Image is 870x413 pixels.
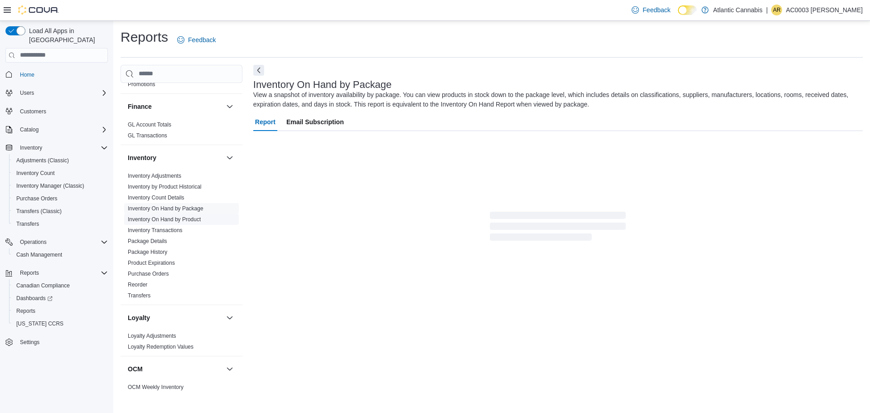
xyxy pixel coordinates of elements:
[13,293,108,304] span: Dashboards
[128,153,156,162] h3: Inventory
[128,216,201,223] a: Inventory On Hand by Product
[255,113,275,131] span: Report
[128,227,183,233] a: Inventory Transactions
[128,173,181,179] a: Inventory Adjustments
[128,271,169,277] a: Purchase Orders
[9,154,111,167] button: Adjustments (Classic)
[16,170,55,177] span: Inventory Count
[13,318,108,329] span: Washington CCRS
[128,81,155,88] span: Promotions
[128,216,201,223] span: Inventory On Hand by Product
[628,1,674,19] a: Feedback
[20,89,34,97] span: Users
[13,180,88,191] a: Inventory Manager (Classic)
[13,206,108,217] span: Transfers (Classic)
[5,64,108,373] nav: Complex example
[13,318,67,329] a: [US_STATE] CCRS
[13,180,108,191] span: Inventory Manager (Classic)
[128,132,167,139] a: GL Transactions
[16,307,35,315] span: Reports
[16,237,50,248] button: Operations
[20,238,47,246] span: Operations
[16,157,69,164] span: Adjustments (Classic)
[16,336,108,348] span: Settings
[13,219,108,229] span: Transfers
[121,28,168,46] h1: Reports
[16,124,108,135] span: Catalog
[128,384,184,391] span: OCM Weekly Inventory
[16,69,38,80] a: Home
[2,105,111,118] button: Customers
[2,236,111,248] button: Operations
[128,344,193,350] a: Loyalty Redemption Values
[20,339,39,346] span: Settings
[253,79,392,90] h3: Inventory On Hand by Package
[13,206,65,217] a: Transfers (Classic)
[286,113,344,131] span: Email Subscription
[9,305,111,317] button: Reports
[128,248,167,256] span: Package History
[224,312,235,323] button: Loyalty
[13,219,43,229] a: Transfers
[128,121,171,128] span: GL Account Totals
[771,5,782,15] div: AC0003 Ryan Jon
[16,195,58,202] span: Purchase Orders
[9,317,111,330] button: [US_STATE] CCRS
[16,320,63,327] span: [US_STATE] CCRS
[9,192,111,205] button: Purchase Orders
[13,193,61,204] a: Purchase Orders
[128,194,184,201] a: Inventory Count Details
[128,259,175,267] span: Product Expirations
[13,293,56,304] a: Dashboards
[20,71,34,78] span: Home
[13,280,73,291] a: Canadian Compliance
[16,295,53,302] span: Dashboards
[16,267,43,278] button: Reports
[13,280,108,291] span: Canadian Compliance
[13,155,108,166] span: Adjustments (Classic)
[9,248,111,261] button: Cash Management
[128,292,150,299] span: Transfers
[2,123,111,136] button: Catalog
[786,5,863,15] p: AC0003 [PERSON_NAME]
[16,142,108,153] span: Inventory
[20,108,46,115] span: Customers
[128,364,143,374] h3: OCM
[128,102,152,111] h3: Finance
[643,5,670,15] span: Feedback
[490,214,626,243] span: Loading
[128,238,167,245] span: Package Details
[128,384,184,390] a: OCM Weekly Inventory
[128,205,203,212] a: Inventory On Hand by Package
[2,335,111,349] button: Settings
[121,330,242,356] div: Loyalty
[2,141,111,154] button: Inventory
[20,144,42,151] span: Inventory
[13,306,108,316] span: Reports
[128,227,183,234] span: Inventory Transactions
[128,333,176,339] a: Loyalty Adjustments
[128,260,175,266] a: Product Expirations
[16,337,43,348] a: Settings
[128,282,147,288] a: Reorder
[224,101,235,112] button: Finance
[224,364,235,374] button: OCM
[253,65,264,76] button: Next
[128,313,150,322] h3: Loyalty
[16,87,108,98] span: Users
[16,182,84,189] span: Inventory Manager (Classic)
[128,153,222,162] button: Inventory
[678,5,697,15] input: Dark Mode
[16,87,38,98] button: Users
[16,142,46,153] button: Inventory
[18,5,59,15] img: Cova
[16,267,108,278] span: Reports
[9,180,111,192] button: Inventory Manager (Classic)
[121,382,242,396] div: OCM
